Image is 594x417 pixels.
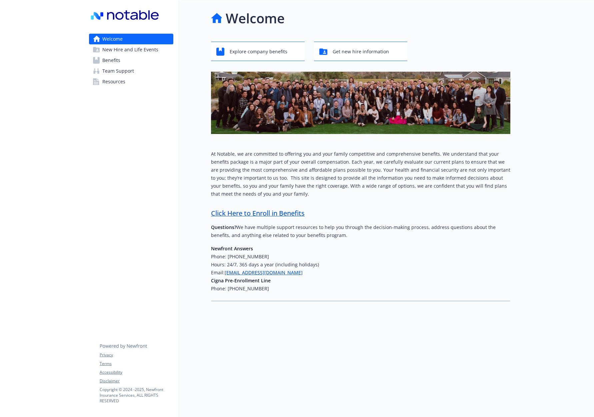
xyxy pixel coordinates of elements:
[211,245,253,252] strong: Newfront Answers
[211,223,510,239] p: We have multiple support resources to help you through the decision-making process, address quest...
[89,34,173,44] a: Welcome
[89,44,173,55] a: New Hire and Life Events
[211,253,510,261] h6: Phone: [PHONE_NUMBER]
[89,76,173,87] a: Resources
[211,42,305,61] button: Explore company benefits
[225,269,303,276] a: [EMAIL_ADDRESS][DOMAIN_NAME]
[314,42,408,61] button: Get new hire information
[102,44,158,55] span: New Hire and Life Events
[333,45,389,58] span: Get new hire information
[100,361,173,367] a: Terms
[211,150,510,198] p: At Notable, we are committed to offering you and your family competitive and comprehensive benefi...
[100,387,173,404] p: Copyright © 2024 - 2025 , Newfront Insurance Services, ALL RIGHTS RESERVED
[211,269,510,277] h6: Email:
[211,285,510,293] h6: Phone: [PHONE_NUMBER]
[102,66,134,76] span: Team Support
[102,34,123,44] span: Welcome
[211,72,510,134] img: overview page banner
[230,45,287,58] span: Explore company benefits
[89,55,173,66] a: Benefits
[211,261,510,269] h6: Hours: 24/7, 365 days a year (including holidays)​
[211,277,271,284] strong: Cigna Pre-Enrollment Line
[211,209,305,218] a: Click Here to Enroll in Benefits
[100,352,173,358] a: Privacy
[102,55,120,66] span: Benefits
[211,224,236,230] strong: Questions?
[102,76,125,87] span: Resources
[89,66,173,76] a: Team Support
[226,8,285,28] h1: Welcome
[100,378,173,384] a: Disclaimer
[100,369,173,375] a: Accessibility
